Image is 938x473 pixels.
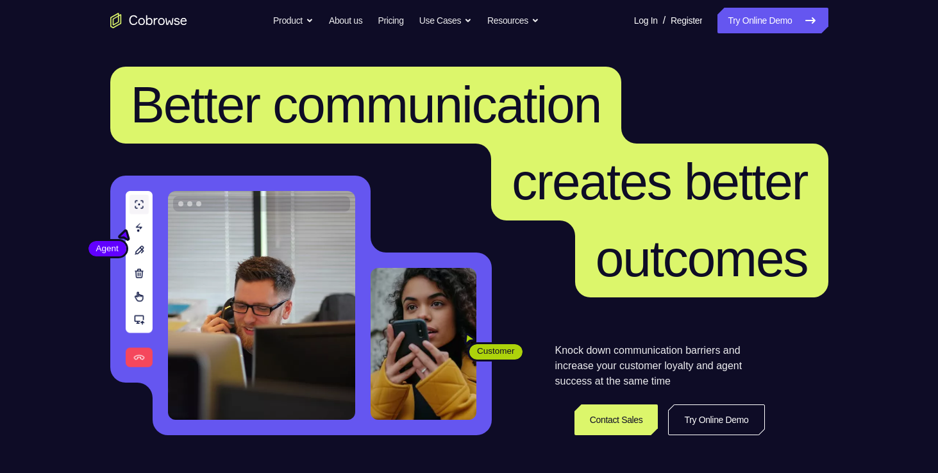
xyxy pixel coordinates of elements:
span: Better communication [131,76,601,133]
a: Contact Sales [574,404,658,435]
a: Log In [634,8,658,33]
a: Register [671,8,702,33]
p: Knock down communication barriers and increase your customer loyalty and agent success at the sam... [555,343,765,389]
button: Product [273,8,314,33]
span: outcomes [596,230,808,287]
a: Pricing [378,8,403,33]
span: / [663,13,666,28]
span: creates better [512,153,807,210]
img: A customer holding their phone [371,268,476,420]
a: Try Online Demo [668,404,764,435]
a: Go to the home page [110,13,187,28]
a: Try Online Demo [717,8,828,33]
button: Use Cases [419,8,472,33]
a: About us [329,8,362,33]
button: Resources [487,8,539,33]
img: A customer support agent talking on the phone [168,191,355,420]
